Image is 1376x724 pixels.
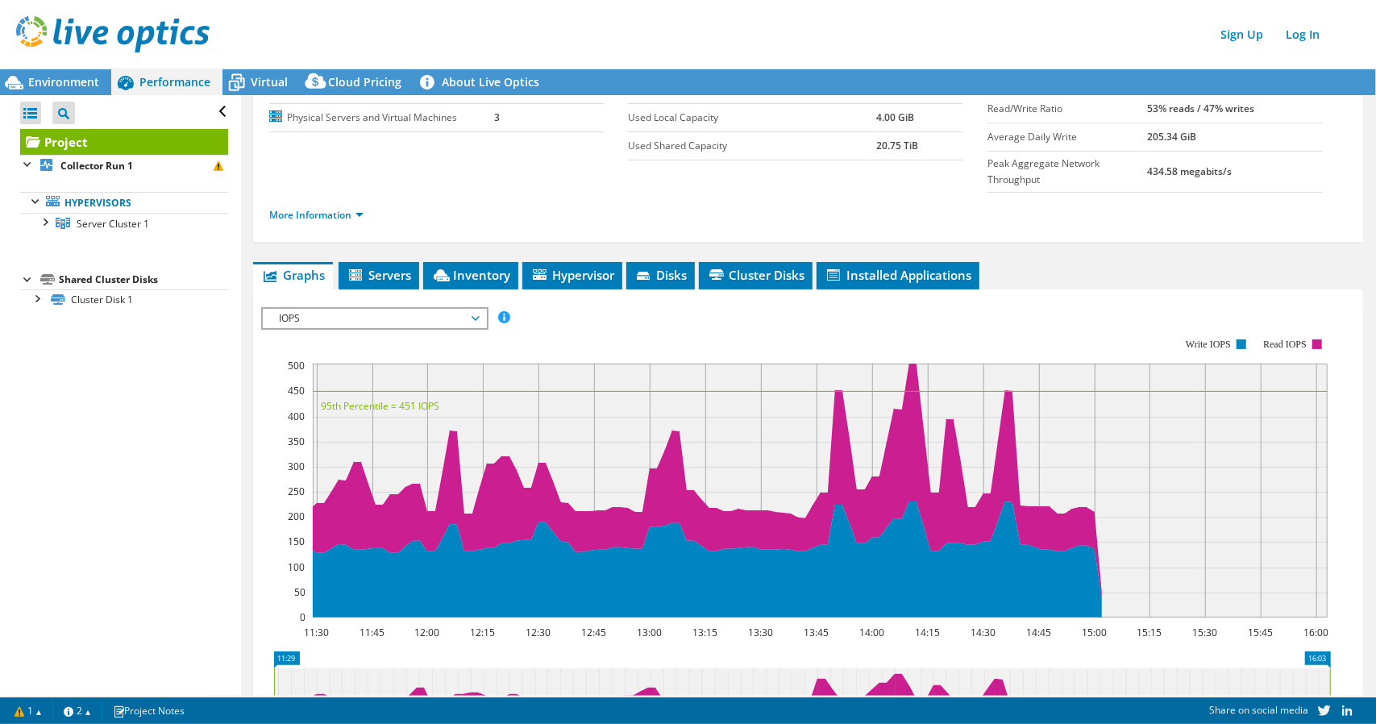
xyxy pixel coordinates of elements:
text: 12:00 [414,626,439,639]
text: Read IOPS [1263,339,1307,350]
a: About Live Optics [414,69,551,95]
text: 250 [288,485,305,498]
text: 0 [300,610,306,624]
span: Servers [347,267,411,283]
b: 4.00 GiB [876,110,914,124]
text: 400 [288,410,305,423]
text: 14:30 [971,626,996,639]
span: Graphs [261,267,325,283]
span: Hypervisor [530,267,614,283]
text: 11:30 [304,626,329,639]
span: Inventory [431,267,510,283]
text: 16:00 [1303,626,1328,639]
b: 20.75 TiB [876,139,918,152]
label: Average Daily Write [987,129,1147,145]
text: Write IOPS [1186,339,1231,350]
text: 13:30 [748,626,773,639]
label: Peak Aggregate Network Throughput [987,156,1147,188]
b: 205.34 GiB [1148,130,1197,144]
a: Project [20,129,228,155]
div: Shared Cluster Disks [59,270,228,289]
a: Project Notes [102,701,196,721]
text: 14:45 [1026,626,1051,639]
text: 14:00 [859,626,884,639]
text: 15:45 [1248,626,1273,639]
text: 14:15 [915,626,940,639]
text: 500 [288,359,305,372]
span: Disks [634,267,687,283]
b: 3 [494,110,500,124]
text: 300 [288,460,305,473]
text: 13:15 [692,626,717,639]
a: 2 [52,701,102,721]
a: Server Cluster 1 [20,213,228,234]
label: Physical Servers and Virtual Machines [269,110,494,126]
span: Environment [28,74,99,89]
a: Log In [1278,23,1328,46]
span: Cluster Disks [707,267,804,283]
a: 1 [3,701,53,721]
b: 434.58 megabits/s [1148,164,1233,178]
span: Performance [139,74,210,89]
span: Server Cluster 1 [77,217,149,231]
a: Collector Run 1 [20,155,228,176]
span: Virtual [251,74,288,89]
text: 11:45 [360,626,385,639]
span: Installed Applications [825,267,971,283]
b: 53% reads / 47% writes [1148,102,1255,115]
text: 450 [288,384,305,397]
text: 350 [288,435,305,448]
text: 12:45 [581,626,606,639]
text: 13:00 [637,626,662,639]
span: IOPS [271,309,478,328]
img: live_optics_svg.svg [16,16,210,52]
a: More Information [269,208,364,222]
text: 15:30 [1192,626,1217,639]
a: Cluster Disk 1 [20,289,228,310]
span: Share on social media [1209,703,1308,717]
text: 12:30 [526,626,551,639]
text: 50 [294,585,306,599]
a: Hypervisors [20,192,228,213]
label: Read/Write Ratio [987,101,1147,117]
b: Collector Run 1 [60,159,133,173]
text: 15:00 [1082,626,1107,639]
a: Sign Up [1212,23,1271,46]
text: 95th Percentile = 451 IOPS [321,399,439,413]
text: 150 [288,535,305,548]
text: 100 [288,560,305,574]
text: 13:45 [804,626,829,639]
label: Used Local Capacity [628,110,876,126]
text: 200 [288,510,305,523]
text: 15:15 [1137,626,1162,639]
label: Used Shared Capacity [628,138,876,154]
span: Cloud Pricing [328,74,401,89]
text: 12:15 [470,626,495,639]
